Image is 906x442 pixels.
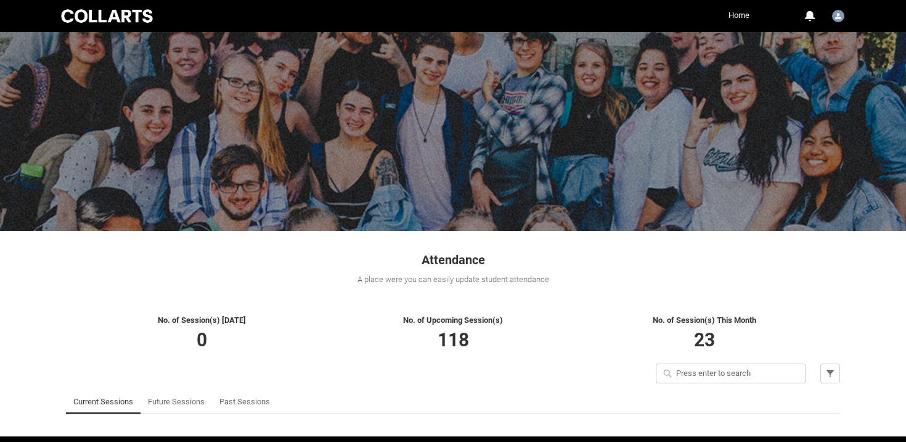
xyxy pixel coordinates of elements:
[73,390,133,414] a: Current Sessions
[438,329,469,351] span: 118
[725,6,753,25] a: Home
[832,10,844,22] img: Nick.Coghlan
[403,315,503,325] span: No. of Upcoming Session(s)
[148,390,205,414] a: Future Sessions
[141,390,212,414] li: Future Sessions
[829,5,847,25] button: User Profile Nick.Coghlan
[656,364,806,383] input: Press enter to search
[197,329,207,351] span: 0
[653,315,756,325] span: No. of Session(s) This Month
[820,364,840,383] button: Filter
[694,329,715,351] span: 23
[219,390,270,414] a: Past Sessions
[158,315,246,325] span: No. of Session(s) [DATE]
[66,273,840,286] div: A place were you can easily update student attendance
[212,390,277,414] li: Past Sessions
[66,390,141,414] li: Current Sessions
[422,252,485,267] span: Attendance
